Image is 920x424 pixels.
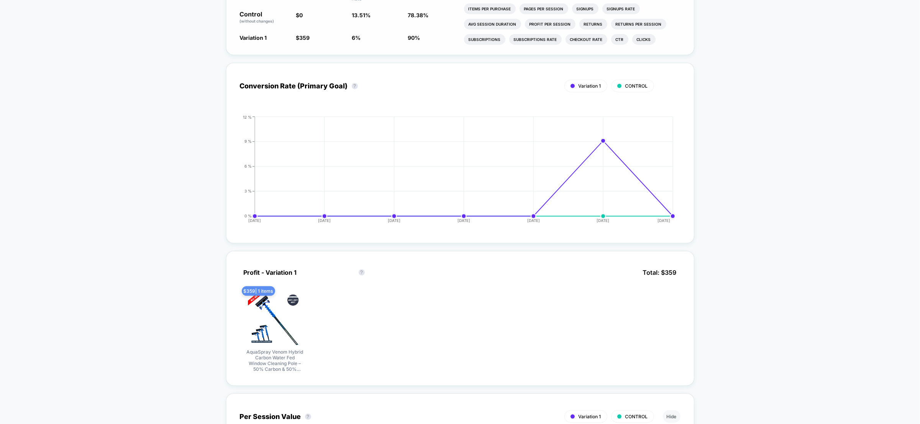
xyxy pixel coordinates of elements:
tspan: 9 % [244,139,252,144]
tspan: [DATE] [388,218,400,223]
li: Items Per Purchase [464,3,516,14]
span: 78.38 % [408,12,428,18]
span: 90 % [408,34,420,41]
tspan: [DATE] [458,218,470,223]
li: Signups Rate [602,3,640,14]
span: $ [296,12,303,18]
tspan: [DATE] [527,218,540,223]
li: Signups [572,3,599,14]
li: Subscriptions [464,34,505,45]
li: Profit Per Session [525,19,576,29]
span: AquaSpray Venom Hybrid Carbon Water Fed Window Cleaning Pole – 50% Carbon & 50% Fiberglass [246,349,303,372]
span: Total: $ 359 [639,265,681,280]
span: 13.51 % [352,12,371,18]
li: Subscriptions Rate [509,34,562,45]
tspan: [DATE] [318,218,331,223]
tspan: 3 % [244,189,252,193]
tspan: [DATE] [597,218,610,223]
span: $ [296,34,310,41]
li: Checkout Rate [566,34,607,45]
span: 6 % [352,34,361,41]
button: Hide [663,410,681,423]
span: Variation 1 [579,83,601,89]
span: CONTROL [625,83,648,89]
button: ? [352,83,358,89]
tspan: 0 % [244,214,252,218]
span: 359 [299,34,310,41]
span: 0 [299,12,303,18]
button: ? [359,269,365,276]
span: (without changes) [240,19,274,23]
button: ? [305,414,311,420]
li: Ctr [611,34,628,45]
tspan: 12 % [243,114,252,119]
img: AquaSpray Venom Hybrid Carbon Water Fed Window Cleaning Pole – 50% Carbon & 50% Fiberglass [248,292,302,345]
tspan: [DATE] [248,218,261,223]
li: Pages Per Session [520,3,568,14]
tspan: [DATE] [658,218,670,223]
span: Variation 1 [579,414,601,419]
span: CONTROL [625,414,648,419]
p: Control [240,11,288,24]
li: Returns Per Session [611,19,666,29]
span: Variation 1 [240,34,267,41]
li: Clicks [632,34,656,45]
span: $ 359 | 1 items [242,286,275,296]
li: Avg Session Duration [464,19,521,29]
div: CONVERSION_RATE [232,115,673,230]
tspan: 6 % [244,164,252,168]
li: Returns [579,19,607,29]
